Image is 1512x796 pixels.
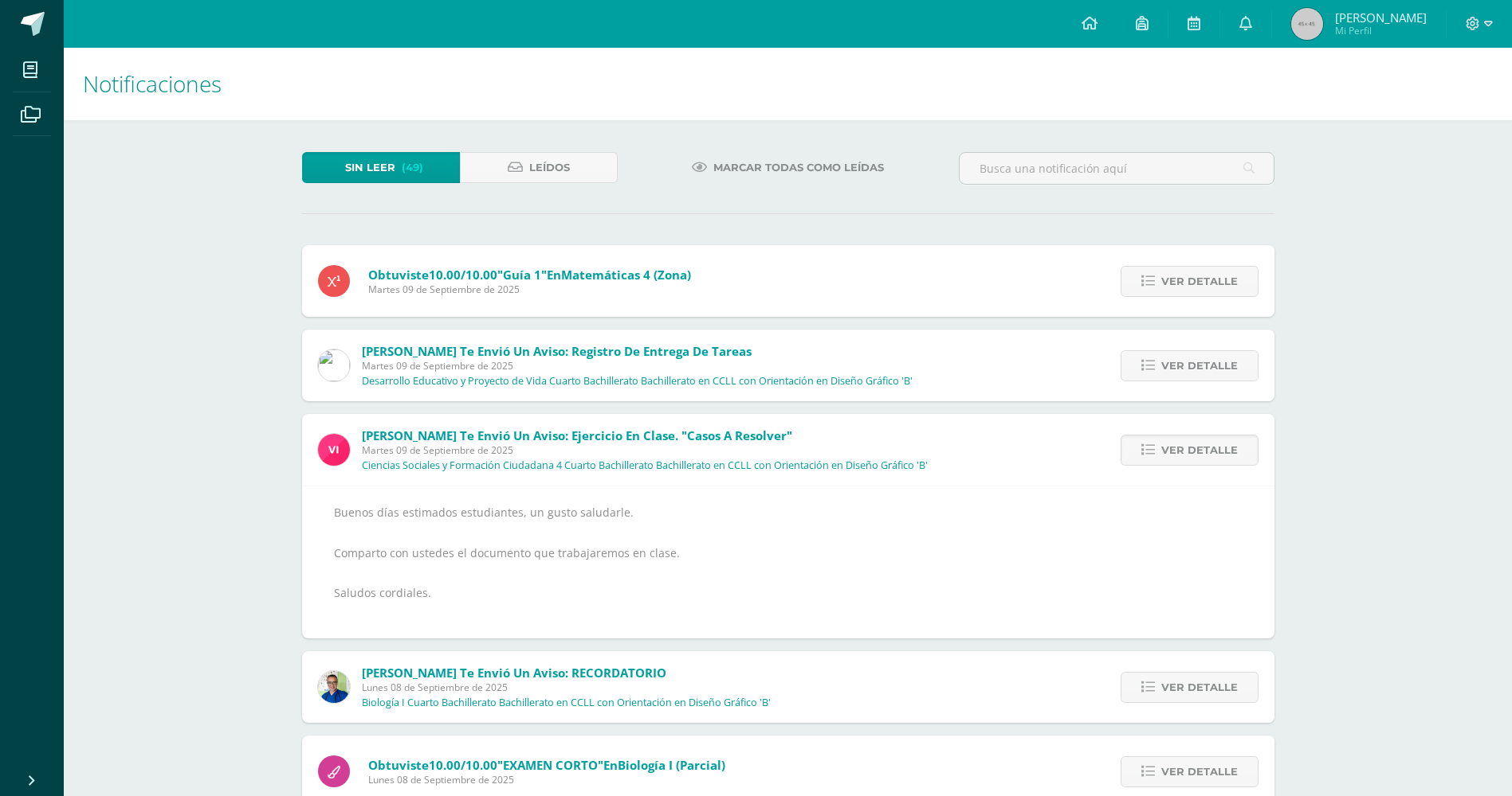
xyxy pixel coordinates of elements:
img: 692ded2a22070436d299c26f70cfa591.png [318,671,350,703]
span: Ver detalle [1161,351,1238,380]
p: Desarrollo Educativo y Proyecto de Vida Cuarto Bachillerato Bachillerato en CCLL con Orientación ... [362,375,913,388]
span: [PERSON_NAME] te envió un aviso: RECORDATORIO [362,665,666,681]
span: Biología I (Parcial) [618,757,725,773]
span: Ver detalle [1161,435,1238,465]
p: Biología I Cuarto Bachillerato Bachillerato en CCLL con Orientación en Diseño Gráfico 'B' [362,696,771,709]
span: Martes 09 de Septiembre de 2025 [362,443,928,457]
input: Busca una notificación aquí [960,153,1274,184]
a: Marcar todas como leídas [672,152,904,183]
span: Leídos [529,153,570,182]
span: Obtuviste en [368,267,691,283]
a: Leídos [460,152,618,183]
span: "Guía 1" [497,267,547,283]
span: Notificaciones [83,68,222,99]
a: Sin leer(49) [302,152,460,183]
img: bd6d0aa147d20350c4821b7c643124fa.png [318,434,350,466]
span: Martes 09 de Septiembre de 2025 [362,359,913,373]
span: Marcar todas como leídas [713,153,884,182]
div: Buenos días estimados estudiantes, un gusto saludarle. Comparto con ustedes el documento que trab... [334,502,1243,622]
span: [PERSON_NAME] te envió un aviso: Registro de entrega de tareas [362,343,752,359]
span: Ver detalle [1161,673,1238,702]
span: [PERSON_NAME] [1335,10,1427,25]
span: (49) [402,153,423,182]
span: Matemáticas 4 (Zona) [561,267,691,283]
span: Ver detalle [1161,267,1238,296]
span: Lunes 08 de Septiembre de 2025 [368,773,725,786]
span: Sin leer [345,153,395,182]
p: Ciencias Sociales y Formación Ciudadana 4 Cuarto Bachillerato Bachillerato en CCLL con Orientació... [362,459,928,472]
span: "EXAMEN CORTO" [497,757,603,773]
span: 10.00/10.00 [429,757,497,773]
span: Mi Perfil [1335,24,1427,37]
span: 10.00/10.00 [429,267,497,283]
img: 45x45 [1291,8,1323,40]
span: Lunes 08 de Septiembre de 2025 [362,681,771,694]
img: 6dfd641176813817be49ede9ad67d1c4.png [318,349,350,381]
span: [PERSON_NAME] te envió un aviso: Ejercicio en clase. "Casos a resolver" [362,427,792,443]
span: Obtuviste en [368,757,725,773]
span: Martes 09 de Septiembre de 2025 [368,283,691,296]
span: Ver detalle [1161,757,1238,786]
